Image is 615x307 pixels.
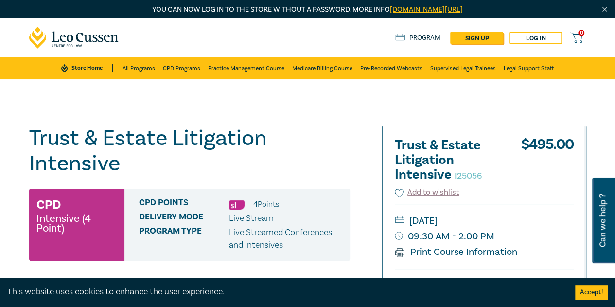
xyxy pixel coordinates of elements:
p: You can now log in to the store without a password. More info [29,4,586,15]
small: [DATE] [395,213,574,229]
a: [DOMAIN_NAME][URL] [390,5,463,14]
img: Substantive Law [229,200,245,210]
a: Log in [509,32,562,44]
a: sign up [450,32,503,44]
button: Add to wishlist [395,187,459,198]
span: 0 [578,30,584,36]
a: Pre-Recorded Webcasts [360,57,422,79]
small: Intensive (4 Point) [36,214,117,233]
button: Presenters [29,271,350,300]
span: Program type [139,226,229,252]
a: Medicare Billing Course [292,57,352,79]
a: Legal Support Staff [504,57,554,79]
a: Print Course Information [395,246,518,258]
button: Accept cookies [575,285,608,300]
a: CPD Programs [163,57,200,79]
span: CPD Points [139,198,229,211]
h1: Trust & Estate Litigation Intensive [29,126,350,176]
li: 4 Point s [253,198,279,211]
a: Program [395,34,440,42]
a: Supervised Legal Trainees [430,57,496,79]
h2: Trust & Estate Litigation Intensive [395,138,502,182]
p: Live Streamed Conferences and Intensives [229,226,343,252]
img: Close [600,5,609,14]
div: This website uses cookies to enhance the user experience. [7,286,561,298]
a: All Programs [123,57,155,79]
small: I25056 [455,170,482,181]
span: Can we help ? [598,183,607,257]
h3: CPD [36,196,61,214]
a: Practice Management Course [208,57,284,79]
div: $ 495.00 [521,138,574,187]
span: Live Stream [229,213,274,224]
span: Delivery Mode [139,212,229,225]
small: 09:30 AM - 2:00 PM [395,229,574,244]
a: Store Home [61,64,112,72]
